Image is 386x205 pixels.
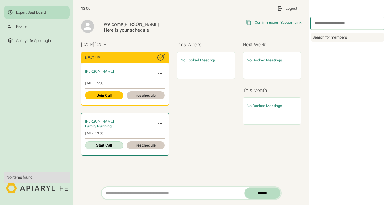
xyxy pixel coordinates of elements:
[247,103,282,108] span: No Booked Meetings
[85,119,114,123] span: [PERSON_NAME]
[247,58,282,62] span: No Booked Meetings
[286,6,297,11] div: Logout
[4,20,69,33] a: Profile
[123,22,159,27] span: [PERSON_NAME]
[16,24,27,29] div: Profile
[127,141,165,150] a: reschedule
[81,6,90,11] span: 13:00
[7,175,66,180] div: No items found.
[311,33,384,42] div: Search for members
[85,131,165,136] div: [DATE] 13:00
[181,58,216,62] span: No Booked Meetings
[16,38,51,43] div: ApiaryLife App Login
[85,55,100,60] div: Next Up
[4,6,69,19] a: Expert Dashboard
[85,141,123,150] a: Start Call
[177,41,235,48] h3: This Weeks
[85,124,112,128] span: Family Planning
[243,41,301,48] h3: Next Week
[127,91,165,99] a: reschedule
[85,69,114,74] span: [PERSON_NAME]
[255,20,301,25] div: Confirm Expert Support Link
[273,2,301,15] a: Logout
[243,87,301,94] h3: This Month
[104,22,202,27] div: Welcome
[104,27,202,33] div: Here is your schedule
[4,34,69,47] a: ApiaryLife App Login
[81,41,169,48] h3: [DATE]
[85,91,123,99] a: Join Call
[16,10,46,15] div: Expert Dashboard
[85,81,165,85] div: [DATE] 15:00
[94,41,108,47] span: [DATE]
